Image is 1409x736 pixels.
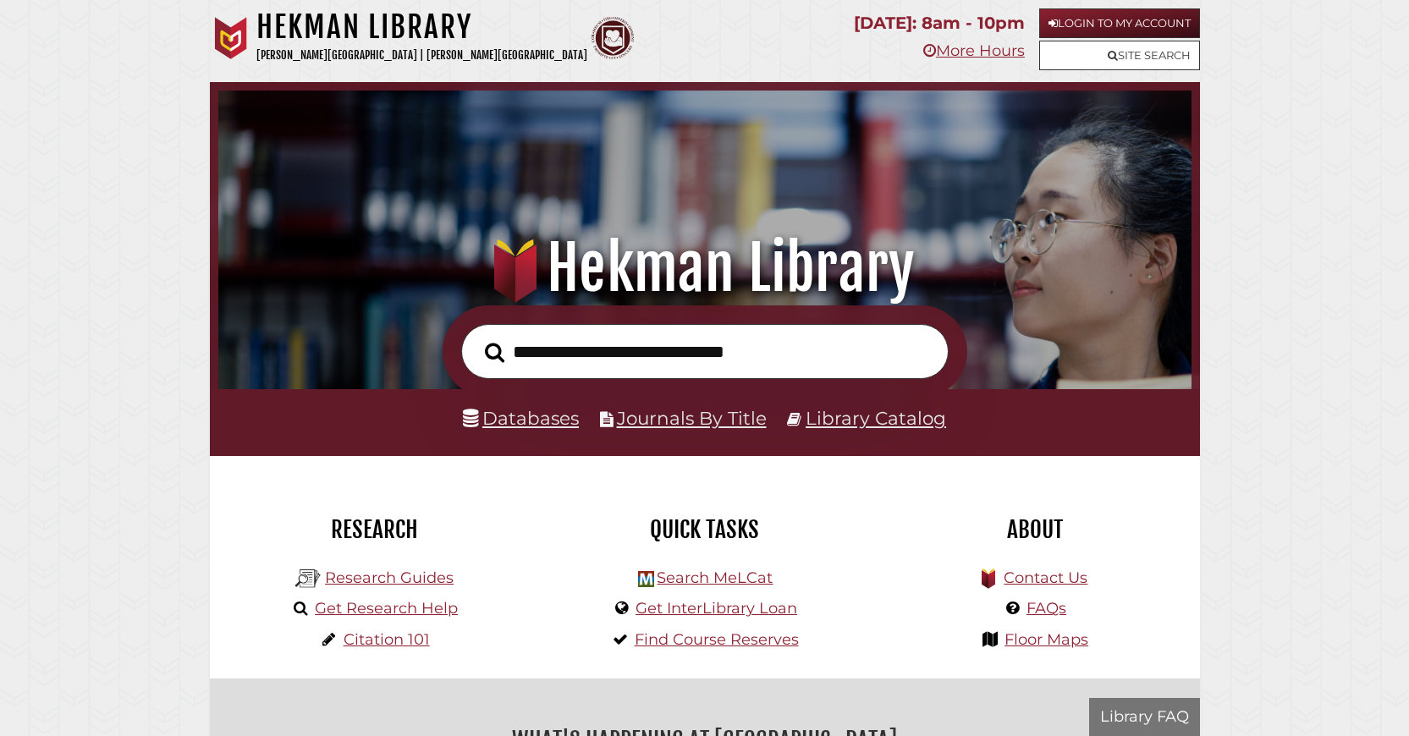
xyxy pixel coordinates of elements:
[463,407,579,429] a: Databases
[923,41,1025,60] a: More Hours
[223,515,527,544] h2: Research
[315,599,458,618] a: Get Research Help
[344,630,430,649] a: Citation 101
[476,338,513,368] button: Search
[210,17,252,59] img: Calvin University
[883,515,1187,544] h2: About
[1004,630,1088,649] a: Floor Maps
[295,566,321,591] img: Hekman Library Logo
[1004,568,1087,587] a: Contact Us
[592,17,634,59] img: Calvin Theological Seminary
[239,231,1170,305] h1: Hekman Library
[635,630,799,649] a: Find Course Reserves
[1026,599,1066,618] a: FAQs
[1039,41,1200,70] a: Site Search
[256,8,587,46] h1: Hekman Library
[657,568,773,587] a: Search MeLCat
[325,568,454,587] a: Research Guides
[485,342,504,363] i: Search
[806,407,946,429] a: Library Catalog
[638,571,654,587] img: Hekman Library Logo
[636,599,797,618] a: Get InterLibrary Loan
[553,515,857,544] h2: Quick Tasks
[854,8,1025,38] p: [DATE]: 8am - 10pm
[617,407,767,429] a: Journals By Title
[256,46,587,65] p: [PERSON_NAME][GEOGRAPHIC_DATA] | [PERSON_NAME][GEOGRAPHIC_DATA]
[1039,8,1200,38] a: Login to My Account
